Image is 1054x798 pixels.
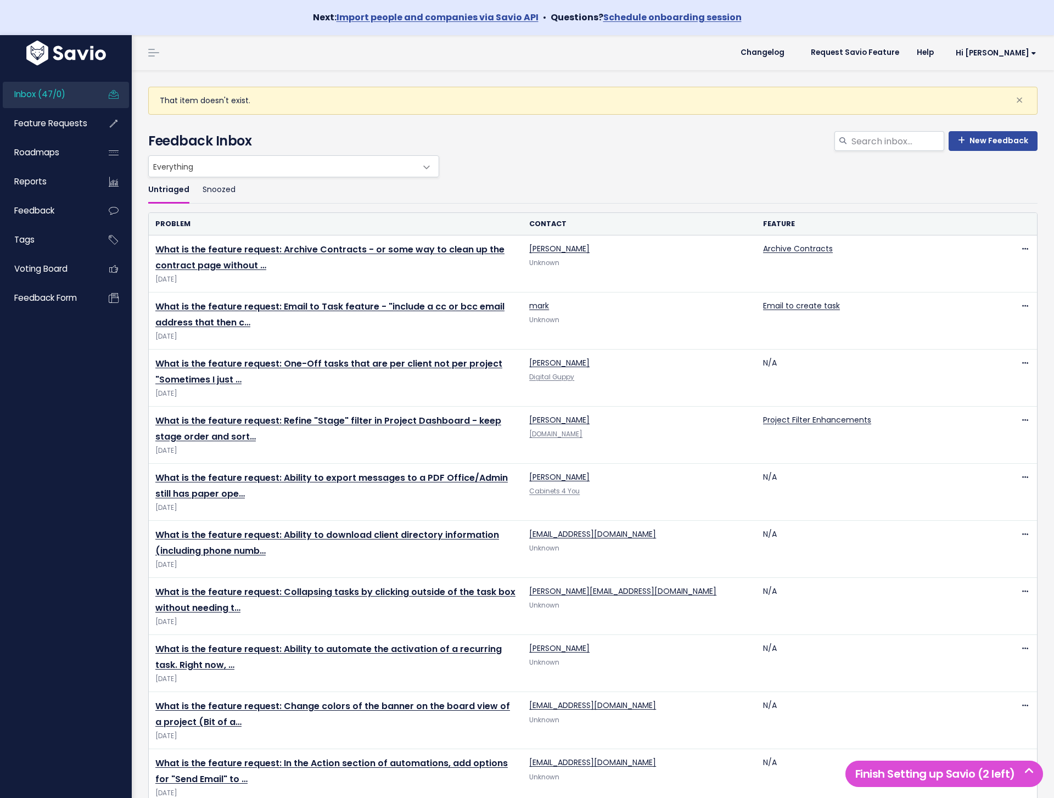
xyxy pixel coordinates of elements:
h5: Finish Setting up Savio (2 left) [850,766,1038,782]
a: What is the feature request: Ability to automate the activation of a recurring task. Right now, … [155,643,502,671]
td: N/A [756,578,990,635]
span: Unknown [529,544,559,553]
span: [DATE] [155,673,516,685]
a: What is the feature request: In the Action section of automations, add options for "Send Email" to … [155,757,508,785]
th: Feature [756,213,990,235]
a: Cabinets 4 You [529,487,580,496]
a: What is the feature request: Ability to download client directory information (including phone numb… [155,529,499,557]
span: Unknown [529,773,559,782]
a: Schedule onboarding session [603,11,742,24]
a: What is the feature request: Email to Task feature - "include a cc or bcc email address that then c… [155,300,504,329]
img: logo-white.9d6f32f41409.svg [24,41,109,65]
a: Archive Contracts [763,243,833,254]
a: Help [908,44,943,61]
span: Roadmaps [14,147,59,158]
a: [PERSON_NAME] [529,643,590,654]
span: • [543,11,546,24]
a: Feedback form [3,285,91,311]
ul: Filter feature requests [148,177,1038,203]
td: N/A [756,692,990,749]
a: Feedback [3,198,91,223]
span: Unknown [529,716,559,724]
a: Voting Board [3,256,91,282]
a: Import people and companies via Savio API [337,11,539,24]
td: N/A [756,464,990,521]
a: Roadmaps [3,140,91,165]
span: Everything [149,156,417,177]
a: What is the feature request: One-Off tasks that are per client not per project "Sometimes I just … [155,357,502,386]
a: Snoozed [203,177,236,203]
a: New Feedback [949,131,1038,151]
span: Feedback [14,205,54,216]
a: Project Filter Enhancements [763,414,871,425]
a: What is the feature request: Collapsing tasks by clicking outside of the task box without needing t… [155,586,515,614]
span: [DATE] [155,274,516,285]
span: Unknown [529,658,559,667]
a: [PERSON_NAME] [529,243,590,254]
th: Contact [523,213,756,235]
a: Tags [3,227,91,252]
a: Untriaged [148,177,189,203]
span: Voting Board [14,263,68,274]
th: Problem [149,213,523,235]
a: [EMAIL_ADDRESS][DOMAIN_NAME] [529,529,656,540]
a: Email to create task [763,300,840,311]
a: Inbox (47/0) [3,82,91,107]
span: [DATE] [155,331,516,342]
a: What is the feature request: Refine "Stage" filter in Project Dashboard - keep stage order and sort… [155,414,501,443]
span: [DATE] [155,616,516,628]
a: [EMAIL_ADDRESS][DOMAIN_NAME] [529,757,656,768]
a: Request Savio Feature [802,44,908,61]
span: [DATE] [155,559,516,571]
span: Tags [14,234,35,245]
span: × [1016,91,1023,109]
span: Reports [14,176,47,187]
button: Close [1005,87,1034,114]
span: Inbox (47/0) [14,88,65,100]
a: [PERSON_NAME] [529,414,590,425]
span: Feedback form [14,292,77,304]
a: What is the feature request: Change colors of the banner on the board view of a project (Bit of a… [155,700,510,728]
td: N/A [756,350,990,407]
span: Changelog [741,49,784,57]
td: N/A [756,521,990,578]
a: What is the feature request: Ability to export messages to a PDF Office/Admin still has paper ope… [155,471,508,500]
strong: Next: [313,11,539,24]
strong: Questions? [551,11,742,24]
a: mark [529,300,549,311]
a: [PERSON_NAME][EMAIL_ADDRESS][DOMAIN_NAME] [529,586,716,597]
div: That item doesn't exist. [148,87,1038,115]
span: Unknown [529,258,559,267]
td: N/A [756,635,990,692]
span: Unknown [529,601,559,610]
span: [DATE] [155,730,516,742]
a: [PERSON_NAME] [529,471,590,482]
a: Digital Guppy [529,373,574,381]
a: What is the feature request: Archive Contracts - or some way to clean up the contract page without … [155,243,504,272]
span: [DATE] [155,445,516,457]
span: [DATE] [155,502,516,514]
span: [DATE] [155,388,516,400]
a: Feature Requests [3,111,91,136]
input: Search inbox... [850,131,944,151]
span: Feature Requests [14,117,87,129]
h4: Feedback Inbox [148,131,1038,151]
a: Reports [3,169,91,194]
a: Hi [PERSON_NAME] [943,44,1045,61]
a: [PERSON_NAME] [529,357,590,368]
span: Everything [148,155,439,177]
a: [DOMAIN_NAME] [529,430,582,439]
span: Hi [PERSON_NAME] [956,49,1036,57]
span: Unknown [529,316,559,324]
a: [EMAIL_ADDRESS][DOMAIN_NAME] [529,700,656,711]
